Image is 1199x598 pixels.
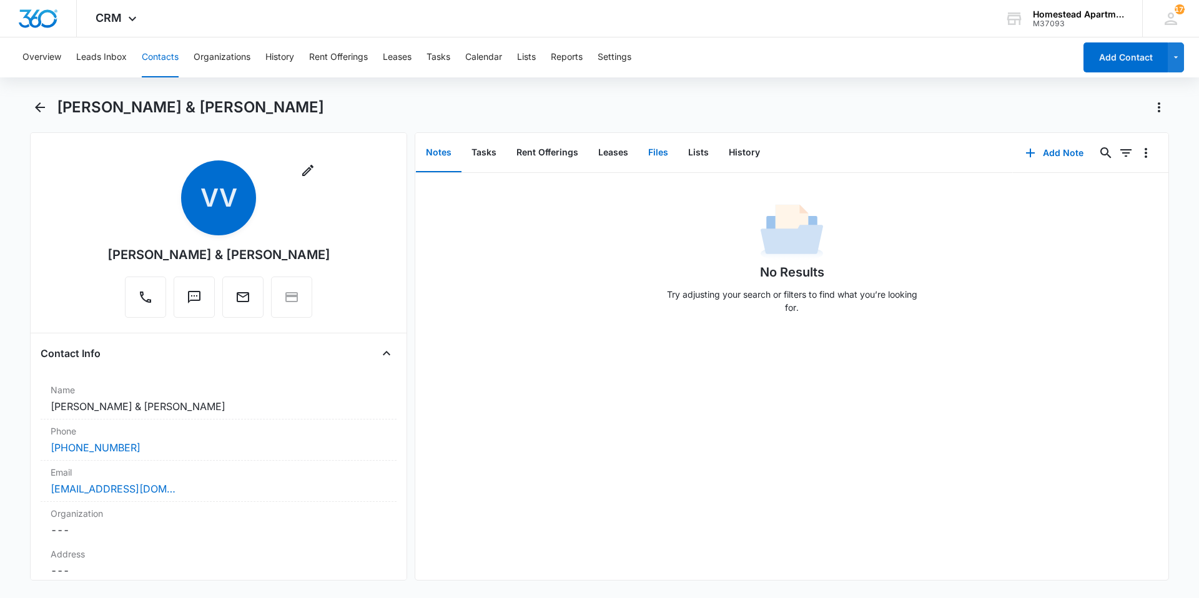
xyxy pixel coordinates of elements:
button: Rent Offerings [506,134,588,172]
button: Notes [416,134,461,172]
div: [PERSON_NAME] & [PERSON_NAME] [107,245,330,264]
h4: Contact Info [41,346,101,361]
div: Phone[PHONE_NUMBER] [41,419,397,461]
button: Leases [588,134,638,172]
div: notifications count [1175,4,1185,14]
div: Organization--- [41,502,397,542]
a: [EMAIL_ADDRESS][DOMAIN_NAME] [51,481,175,496]
button: Add Contact [1083,42,1168,72]
label: Name [51,383,387,396]
button: Call [125,277,166,318]
h1: No Results [760,263,824,282]
button: Calendar [465,37,502,77]
button: Add Note [1013,138,1096,168]
a: Text [174,296,215,306]
label: Address [51,547,387,561]
button: Email [222,277,264,318]
button: Actions [1149,97,1169,117]
span: 173 [1175,4,1185,14]
span: VV [181,160,256,235]
button: Tasks [461,134,506,172]
a: Call [125,296,166,306]
a: [PHONE_NUMBER] [51,440,141,455]
button: Overview [22,37,61,77]
button: Leases [383,37,412,77]
label: Phone [51,424,387,438]
button: History [265,37,294,77]
button: Lists [678,134,719,172]
div: Email[EMAIL_ADDRESS][DOMAIN_NAME] [41,461,397,502]
button: Files [638,134,678,172]
button: Rent Offerings [309,37,368,77]
label: Email [51,466,387,479]
div: Name[PERSON_NAME] & [PERSON_NAME] [41,378,397,419]
img: No Data [761,200,823,263]
div: account id [1033,19,1124,28]
button: Leads Inbox [76,37,127,77]
button: Organizations [194,37,250,77]
dd: --- [51,563,387,578]
div: Address--- [41,542,397,584]
a: Email [222,296,264,306]
button: Overflow Menu [1136,143,1156,163]
dd: [PERSON_NAME] & [PERSON_NAME] [51,399,387,414]
button: Filters [1116,143,1136,163]
span: CRM [96,11,122,24]
button: Tasks [427,37,450,77]
label: Organization [51,507,387,520]
button: Lists [517,37,536,77]
p: Try adjusting your search or filters to find what you’re looking for. [661,288,923,314]
button: Search... [1096,143,1116,163]
div: account name [1033,9,1124,19]
button: History [719,134,770,172]
button: Close [377,343,397,363]
button: Contacts [142,37,179,77]
h1: [PERSON_NAME] & [PERSON_NAME] [57,98,324,117]
button: Text [174,277,215,318]
button: Reports [551,37,583,77]
button: Back [30,97,49,117]
button: Settings [598,37,631,77]
dd: --- [51,522,387,537]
